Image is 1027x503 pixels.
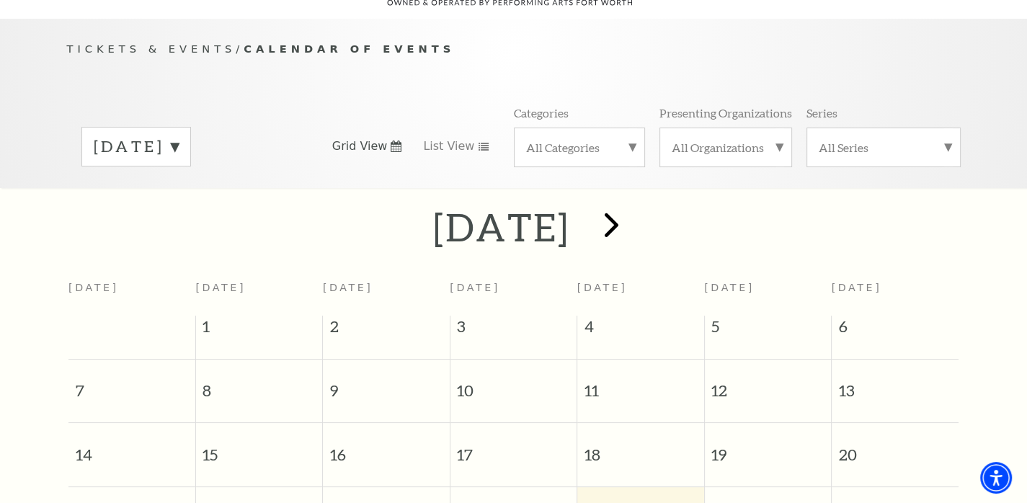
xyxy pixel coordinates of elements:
button: next [583,202,636,253]
span: 17 [450,423,577,473]
div: Accessibility Menu [980,462,1012,494]
span: 3 [450,316,577,344]
span: 11 [577,360,703,409]
span: 10 [450,360,577,409]
span: 16 [323,423,449,473]
span: [DATE] [704,282,755,293]
p: Categories [514,105,569,120]
span: [DATE] [450,282,500,293]
span: Calendar of Events [244,43,455,55]
span: Grid View [332,138,388,154]
span: 14 [68,423,195,473]
span: [DATE] [832,282,882,293]
span: 19 [705,423,831,473]
p: Series [806,105,837,120]
span: 15 [196,423,322,473]
span: 13 [832,360,959,409]
p: / [67,40,961,58]
label: All Categories [526,140,633,155]
label: [DATE] [94,135,179,158]
span: [DATE] [195,282,246,293]
span: 4 [577,316,703,344]
span: 1 [196,316,322,344]
span: 6 [832,316,959,344]
span: [DATE] [323,282,373,293]
label: All Series [819,140,948,155]
span: 5 [705,316,831,344]
span: 7 [68,360,195,409]
span: 9 [323,360,449,409]
span: Tickets & Events [67,43,236,55]
th: [DATE] [68,273,195,316]
span: 8 [196,360,322,409]
label: All Organizations [672,140,780,155]
span: 2 [323,316,449,344]
h2: [DATE] [433,204,569,250]
span: 20 [832,423,959,473]
p: Presenting Organizations [659,105,792,120]
span: [DATE] [577,282,628,293]
span: 12 [705,360,831,409]
span: List View [423,138,474,154]
span: 18 [577,423,703,473]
